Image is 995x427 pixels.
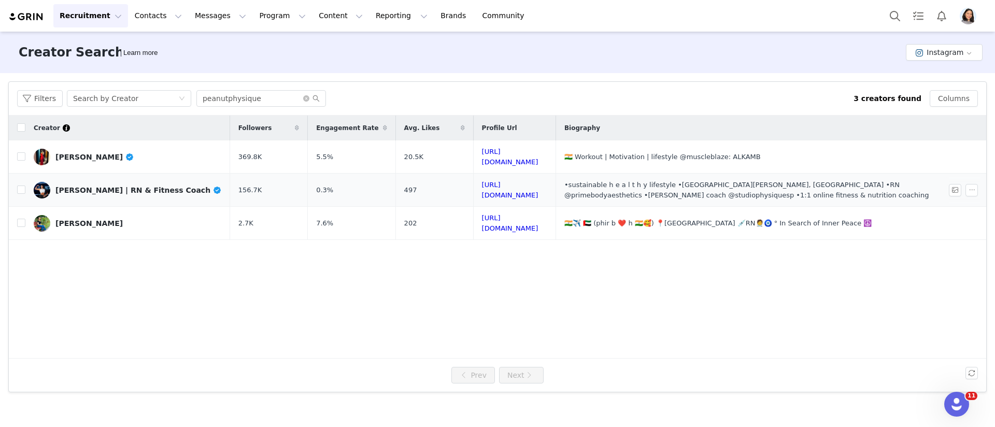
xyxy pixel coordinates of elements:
button: Search [884,4,906,27]
img: grin logo [8,12,45,22]
button: Instagram [906,44,983,61]
button: Profile [954,8,987,24]
span: Biography [564,123,600,133]
span: 497 [404,185,417,195]
button: Notifications [930,4,953,27]
input: Search... [196,90,326,107]
div: 3 creators found [854,93,921,104]
a: [PERSON_NAME] | RN & Fitness Coach [34,182,222,198]
span: 🇮🇳 Workout | Motivation | lifestyle @muscleblaze: ALKAMB [564,153,761,161]
iframe: Intercom live chat [944,392,969,417]
a: [PERSON_NAME] [34,149,222,165]
a: Tasks [907,4,930,27]
span: 202 [404,218,417,229]
button: Reporting [369,4,434,27]
a: Brands [434,4,475,27]
span: 7.6% [316,218,333,229]
span: •sustainable h e a l t h y lifestyle •[GEOGRAPHIC_DATA][PERSON_NAME], [GEOGRAPHIC_DATA] •RN @prim... [564,181,929,199]
div: [PERSON_NAME] [55,153,134,161]
img: v2 [34,149,50,165]
span: 369.8K [238,152,262,162]
span: 🇮🇳✈️ 🇦🇪 (phir b ❤️ h 🇮🇳🥰) 📍[GEOGRAPHIC_DATA] 💉RN🧑‍⚕️🧿 ° In Search of Inner Peace ☮️ [564,219,872,227]
i: icon: search [312,95,320,102]
div: Search by Creator [73,91,138,106]
button: Filters [17,90,63,107]
button: Program [253,4,312,27]
a: [PERSON_NAME] [34,215,222,232]
span: Avg. Likes [404,123,440,133]
span: 20.5K [404,152,423,162]
span: 2.7K [238,218,253,229]
span: 11 [965,392,977,400]
button: Contacts [129,4,188,27]
span: Creator [34,123,60,133]
div: [PERSON_NAME] [55,219,123,227]
i: icon: close-circle [303,95,309,102]
img: v2 [34,215,50,232]
span: 5.5% [316,152,333,162]
a: [URL][DOMAIN_NAME] [482,148,538,166]
img: 2b480270-d889-4394-a4e9-820b20aeff80.jpeg [960,8,976,24]
span: 0.3% [316,185,333,195]
button: Content [312,4,369,27]
a: [URL][DOMAIN_NAME] [482,214,538,232]
span: Profile Url [482,123,517,133]
button: Next [499,367,544,383]
div: [PERSON_NAME] | RN & Fitness Coach [55,186,222,194]
img: v2 [34,182,50,198]
span: 156.7K [238,185,262,195]
button: Messages [189,4,252,27]
a: [URL][DOMAIN_NAME] [482,181,538,199]
button: Columns [930,90,978,107]
h3: Creator Search [19,43,124,62]
div: Tooltip anchor [62,123,71,133]
span: Engagement Rate [316,123,378,133]
span: Followers [238,123,272,133]
i: icon: down [179,95,185,103]
a: Community [476,4,535,27]
button: Prev [451,367,495,383]
button: Recruitment [53,4,128,27]
div: Tooltip anchor [121,48,160,58]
